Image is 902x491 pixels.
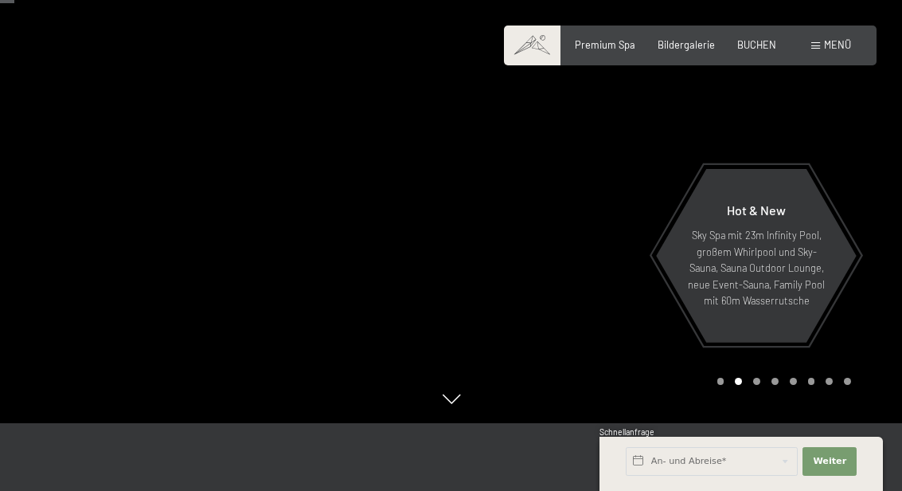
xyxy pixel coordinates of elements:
[575,38,635,51] a: Premium Spa
[802,447,857,476] button: Weiter
[737,38,776,51] a: BUCHEN
[790,378,797,385] div: Carousel Page 5
[824,38,851,51] span: Menü
[735,378,742,385] div: Carousel Page 2 (Current Slide)
[717,378,724,385] div: Carousel Page 1
[655,168,857,344] a: Hot & New Sky Spa mit 23m Infinity Pool, großem Whirlpool und Sky-Sauna, Sauna Outdoor Lounge, ne...
[658,38,715,51] a: Bildergalerie
[771,378,779,385] div: Carousel Page 4
[599,427,654,437] span: Schnellanfrage
[844,378,851,385] div: Carousel Page 8
[712,378,851,385] div: Carousel Pagination
[813,455,846,468] span: Weiter
[808,378,815,385] div: Carousel Page 6
[727,202,786,218] span: Hot & New
[826,378,833,385] div: Carousel Page 7
[687,227,826,308] p: Sky Spa mit 23m Infinity Pool, großem Whirlpool und Sky-Sauna, Sauna Outdoor Lounge, neue Event-S...
[753,378,760,385] div: Carousel Page 3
